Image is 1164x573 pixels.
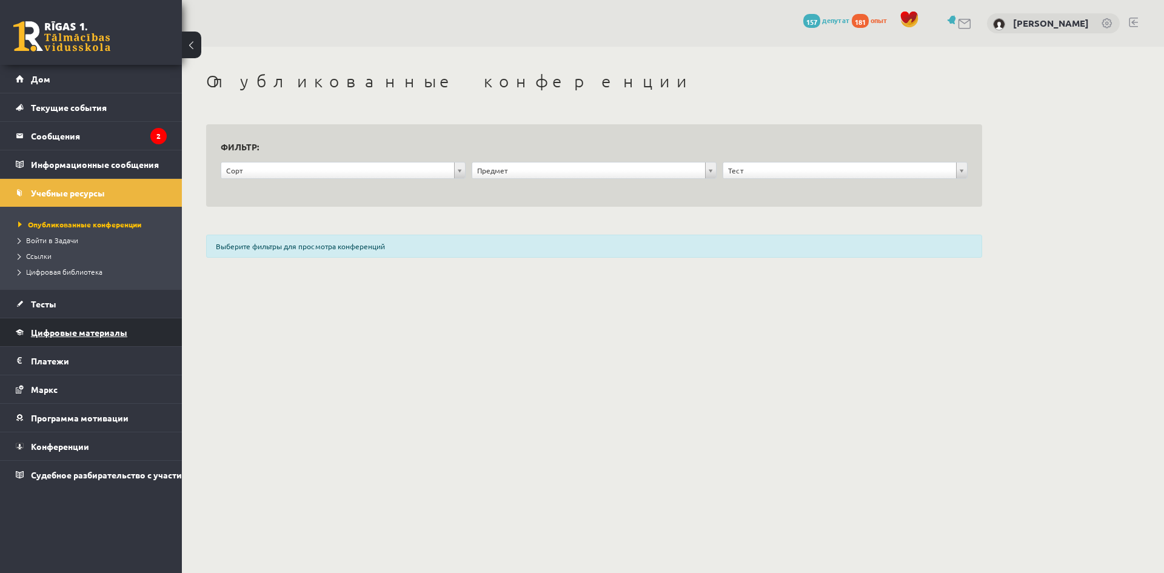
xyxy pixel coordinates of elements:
[18,266,170,277] a: Цифровая библиотека
[1013,17,1089,29] a: [PERSON_NAME]
[31,327,127,338] font: Цифровые материалы
[18,219,170,230] a: Опубликованные конференции
[16,93,167,121] a: Текущие события
[16,290,167,318] a: Тесты
[31,187,105,198] font: Учебные ресурсы
[993,18,1005,30] img: Илья Ганебный
[16,432,167,460] a: Конференции
[31,441,89,452] font: Конференции
[16,461,167,489] a: Судебное разбирательство с участием [PERSON_NAME]
[31,355,69,366] font: Платежи
[31,384,58,395] font: Маркс
[26,267,102,276] font: Цифровая библиотека
[16,347,167,375] a: Платежи
[871,15,888,25] font: опыт
[226,166,242,175] font: Сорт
[852,15,894,25] a: 181 опыт
[16,318,167,346] a: Цифровые материалы
[31,469,265,480] font: Судебное разбирательство с участием [PERSON_NAME]
[31,73,50,84] font: Дом
[13,21,110,52] a: Рижская 1-я средняя школа заочного обучения
[31,102,107,113] font: Текущие события
[16,65,167,93] a: Дом
[16,179,167,207] a: Учебные ресурсы
[16,150,167,178] a: Информационные сообщения
[31,130,80,141] font: Сообщения
[206,71,694,91] font: Опубликованные конференции
[221,141,259,152] font: Фильтр:
[822,15,850,25] font: депутат
[221,163,465,178] a: Сорт
[31,159,159,170] font: Информационные сообщения
[18,250,170,261] a: Ссылки
[16,122,167,150] a: Сообщения2
[477,166,507,175] font: Предмет
[18,235,170,246] a: Войти в Задачи
[16,404,167,432] a: Программа мотивации
[803,15,850,25] a: 157 депутат
[26,235,78,245] font: Войти в Задачи
[723,163,967,178] a: Тест
[806,17,817,27] font: 157
[216,241,385,251] font: Выберите фильтры для просмотра конференций
[855,17,866,27] font: 181
[31,298,56,309] font: Тесты
[728,166,743,175] font: Тест
[472,163,716,178] a: Предмет
[28,219,141,229] font: Опубликованные конференции
[31,412,129,423] font: Программа мотивации
[156,131,161,141] font: 2
[26,251,52,261] font: Ссылки
[16,375,167,403] a: Маркс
